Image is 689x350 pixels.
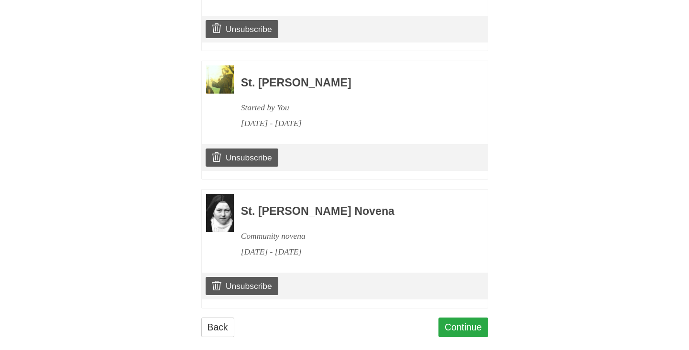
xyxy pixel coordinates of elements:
[206,65,234,94] img: Novena image
[438,318,488,337] a: Continue
[206,277,278,295] a: Unsubscribe
[206,148,278,167] a: Unsubscribe
[241,205,462,218] h3: St. [PERSON_NAME] Novena
[241,228,462,244] div: Community novena
[241,100,462,116] div: Started by You
[241,244,462,260] div: [DATE] - [DATE]
[201,318,234,337] a: Back
[241,77,462,89] h3: St. [PERSON_NAME]
[206,20,278,38] a: Unsubscribe
[206,194,234,232] img: Novena image
[241,116,462,131] div: [DATE] - [DATE]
